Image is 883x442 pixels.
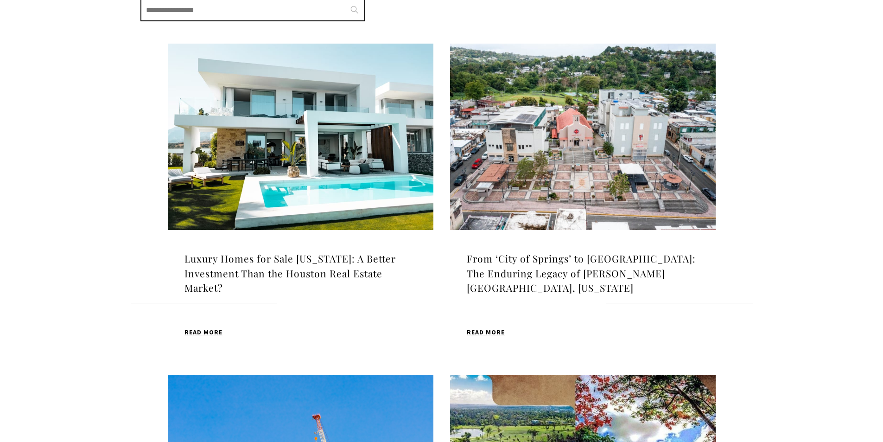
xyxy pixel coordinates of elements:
h4: From ‘City of Springs’ to [GEOGRAPHIC_DATA]: The Enduring Legacy of [PERSON_NAME][GEOGRAPHIC_DATA... [467,251,699,295]
a: Luxury Homes for Sale Puerto Rico: A Better Investment Than The Houston Real Estate Market Luxury... [168,44,433,359]
img: Luxury Homes for Sale Puerto Rico: A Better Investment Than The Houston Real Estate Market [168,44,433,230]
h4: Luxury Homes for Sale [US_STATE]: A Better Investment Than the Houston Real Estate Market? [184,251,417,295]
a: From ‘City of Springs’ to Modern Sanctuary: The Enduring Legacy of Trujillo Alto, Puerto Rico Fro... [450,44,716,359]
span: Read MORE [467,329,505,335]
span: Read MORE [184,329,222,335]
img: From ‘City of Springs’ to Modern Sanctuary: The Enduring Legacy of Trujillo Alto, Puerto Rico [450,44,716,230]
